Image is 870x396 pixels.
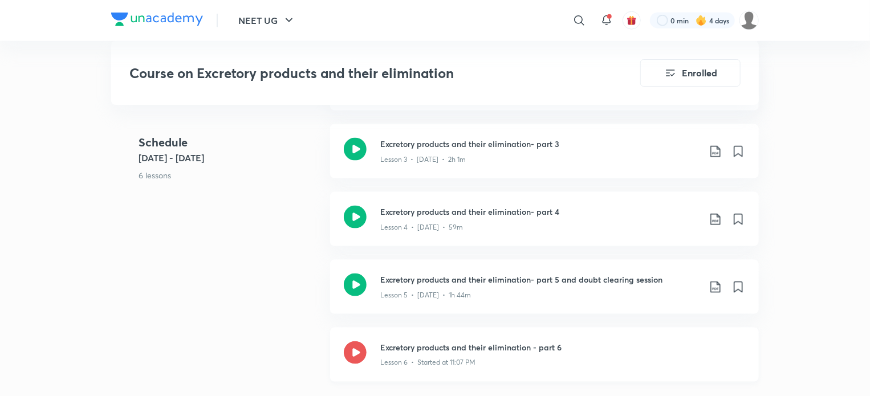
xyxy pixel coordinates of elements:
[380,206,700,218] h3: Excretory products and their elimination- part 4
[111,13,203,26] img: Company Logo
[231,9,303,32] button: NEET UG
[380,138,700,150] h3: Excretory products and their elimination- part 3
[627,15,637,26] img: avatar
[330,328,759,395] a: Excretory products and their elimination - part 6Lesson 6 • Started at 11:07 PM
[623,11,641,30] button: avatar
[129,65,576,81] h3: Course on Excretory products and their elimination
[380,341,745,353] h3: Excretory products and their elimination - part 6
[139,134,321,151] h4: Schedule
[380,273,700,285] h3: Excretory products and their elimination- part 5 and doubt clearing session
[111,13,203,29] a: Company Logo
[380,154,466,165] p: Lesson 3 • [DATE] • 2h 1m
[139,151,321,165] h5: [DATE] - [DATE]
[330,124,759,192] a: Excretory products and their elimination- part 3Lesson 3 • [DATE] • 2h 1m
[696,15,707,26] img: streak
[380,222,463,232] p: Lesson 4 • [DATE] • 59m
[139,169,321,181] p: 6 lessons
[640,59,741,87] button: Enrolled
[739,11,759,30] img: Sumaiyah Hyder
[380,290,471,300] p: Lesson 5 • [DATE] • 1h 44m
[330,192,759,260] a: Excretory products and their elimination- part 4Lesson 4 • [DATE] • 59m
[380,358,475,368] p: Lesson 6 • Started at 11:07 PM
[330,260,759,328] a: Excretory products and their elimination- part 5 and doubt clearing sessionLesson 5 • [DATE] • 1h...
